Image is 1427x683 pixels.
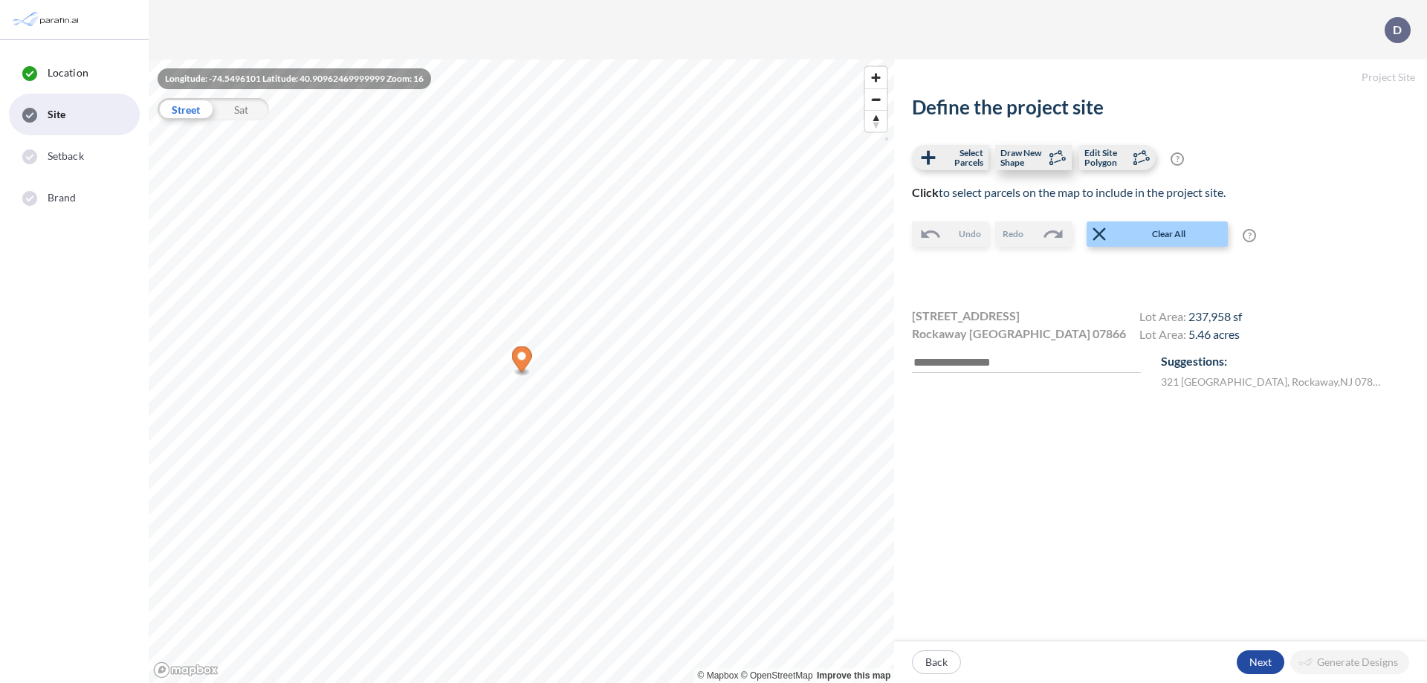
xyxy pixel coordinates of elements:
label: 321 [GEOGRAPHIC_DATA] , Rockaway , NJ 07866 , US [1161,374,1385,389]
div: Longitude: -74.5496101 Latitude: 40.90962469999999 Zoom: 16 [158,68,431,89]
button: Back [912,650,961,674]
span: Location [48,65,88,80]
button: Zoom in [865,67,887,88]
span: ? [1171,152,1184,166]
h4: Lot Area: [1139,327,1242,345]
a: Mapbox homepage [153,661,219,679]
span: Redo [1003,227,1023,241]
button: Reset bearing to north [865,110,887,132]
span: Select Parcels [939,148,983,167]
a: OpenStreetMap [741,670,813,681]
span: Brand [48,190,77,205]
a: Improve this map [817,670,890,681]
span: Rockaway [GEOGRAPHIC_DATA] 07866 [912,325,1126,343]
div: Sat [213,98,269,120]
p: Next [1249,655,1272,670]
span: to select parcels on the map to include in the project site. [912,185,1226,199]
div: Map marker [512,346,532,377]
button: Zoom out [865,88,887,110]
span: Clear All [1110,227,1226,241]
span: Draw New Shape [1000,148,1044,167]
span: [STREET_ADDRESS] [912,307,1020,325]
button: Undo [912,221,988,247]
button: Redo [995,221,1072,247]
span: Undo [959,227,981,241]
span: 237,958 sf [1188,309,1242,323]
p: Suggestions: [1161,352,1409,370]
span: Zoom out [865,89,887,110]
h5: Project Site [894,59,1427,96]
span: 5.46 acres [1188,327,1240,341]
b: Click [912,185,939,199]
span: ? [1243,229,1256,242]
span: Setback [48,149,84,164]
canvas: Map [149,59,894,683]
a: Mapbox [698,670,739,681]
img: Parafin [11,6,83,33]
span: Reset bearing to north [865,111,887,132]
div: Street [158,98,213,120]
p: Back [925,655,948,670]
h2: Define the project site [912,96,1409,119]
span: Site [48,107,65,122]
span: Edit Site Polygon [1084,148,1128,167]
h4: Lot Area: [1139,309,1242,327]
button: Clear All [1087,221,1228,247]
p: D [1393,23,1402,36]
button: Next [1237,650,1284,674]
